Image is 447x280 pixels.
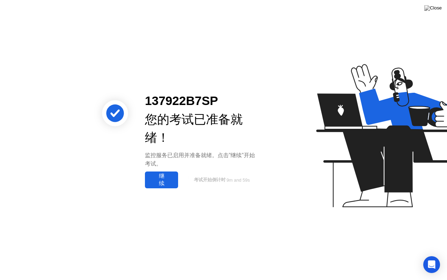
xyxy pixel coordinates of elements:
img: Close [424,5,442,11]
button: 继续 [145,171,178,188]
span: 9m and 59s [226,177,250,183]
div: 监控服务已启用并准备就绪。点击”继续”开始考试。 [145,151,260,168]
button: 考试开始倒计时9m and 59s [182,173,260,187]
div: 137922B7SP [145,92,260,110]
div: 继续 [147,173,176,187]
div: 您的考试已准备就绪！ [145,110,260,147]
div: Open Intercom Messenger [423,256,440,273]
